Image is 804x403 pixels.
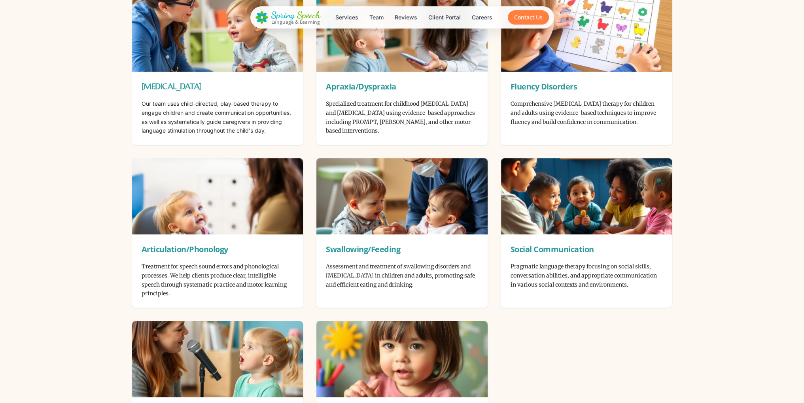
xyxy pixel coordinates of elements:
h3: Social Communication [511,244,663,255]
img: Social communication group therapy with children [501,158,672,234]
button: Careers [467,10,497,25]
h3: Articulation/Phonology [142,244,294,255]
p: Comprehensive [MEDICAL_DATA] therapy for children and adults using evidence-based techniques to i... [511,99,663,126]
div: Language & Learning [271,19,320,25]
button: Client Portal [424,10,465,25]
h3: Fluency Disorders [511,81,663,92]
p: Pragmatic language therapy focusing on social skills, conversation abilities, and appropriate com... [511,262,663,289]
h3: Swallowing/Feeding [326,244,478,255]
p: Assessment and treatment of swallowing disorders and [MEDICAL_DATA] in children and adults, promo... [326,262,478,289]
button: Contact Us [508,10,549,25]
span: Speech [297,9,320,21]
img: Multisensory speech therapy approach with sensory tools [316,321,488,397]
img: Voice therapy session with child practicing vocal exercises [132,321,303,397]
button: Reviews [390,10,422,25]
button: Team [365,10,388,25]
p: Our team uses child-directed, play-based therapy to engage children and create communication oppo... [142,99,294,135]
p: Specialized treatment for childhood [MEDICAL_DATA] and [MEDICAL_DATA] using evidence-based approa... [326,99,478,135]
button: Services [331,10,363,25]
img: Speech pathologist conducting language assessment with child [132,158,303,234]
p: Treatment for speech sound errors and phonological processes. We help clients produce clear, inte... [142,262,294,298]
h3: [MEDICAL_DATA] [142,81,294,92]
span: Spring [271,9,295,21]
img: Feeding therapy session with young child and specialist [316,158,488,234]
h3: Apraxia/Dyspraxia [326,81,478,92]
